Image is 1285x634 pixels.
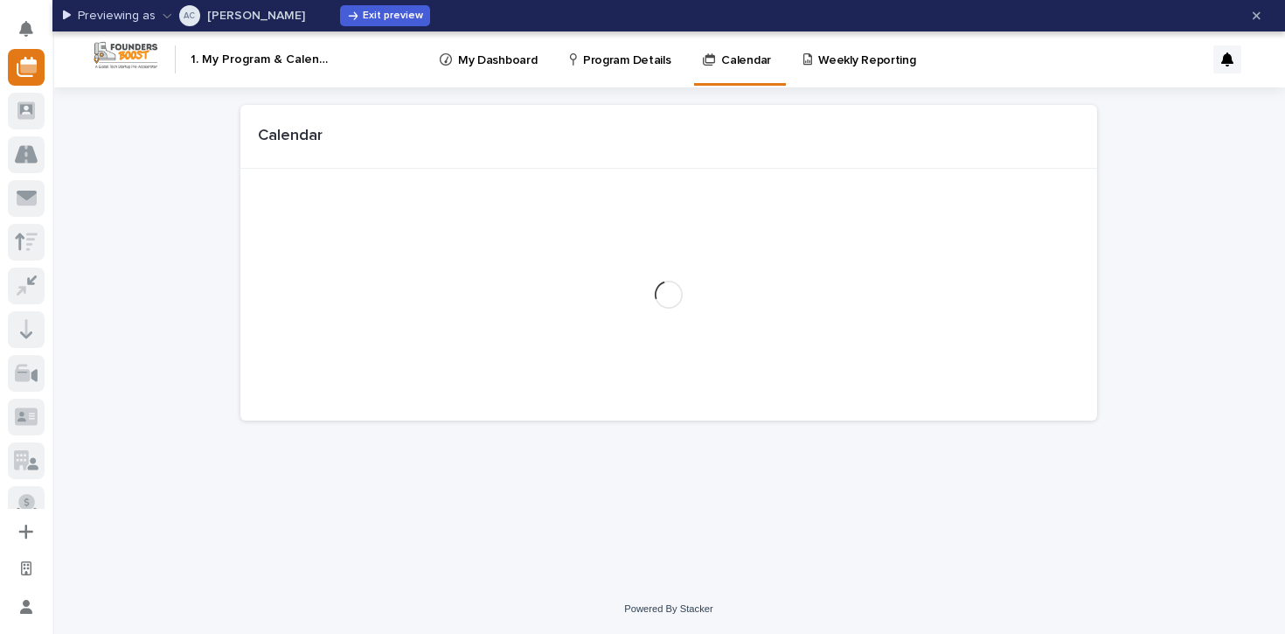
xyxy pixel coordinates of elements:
[78,9,156,24] p: Previewing as
[8,10,45,47] button: Notifications
[721,31,771,68] p: Calendar
[163,2,305,30] button: Abhi Chatterjee[PERSON_NAME]
[92,39,160,72] img: Workspace Logo
[184,5,195,26] div: Abhi Chatterjee
[802,31,924,86] a: Weekly Reporting
[8,550,45,587] button: Open workspace settings
[363,10,423,21] span: Exit preview
[624,603,712,614] a: Powered By Stacker
[701,31,779,83] a: Calendar
[458,31,537,68] p: My Dashboard
[22,21,45,49] div: Notifications
[8,513,45,550] button: Add a new app...
[567,31,678,86] a: Program Details
[207,10,305,22] p: [PERSON_NAME]
[438,31,545,86] a: My Dashboard
[340,5,430,26] button: Exit preview
[583,31,670,68] p: Program Details
[818,31,915,68] p: Weekly Reporting
[258,127,323,146] h1: Calendar
[191,52,332,67] h2: 1. My Program & Calendar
